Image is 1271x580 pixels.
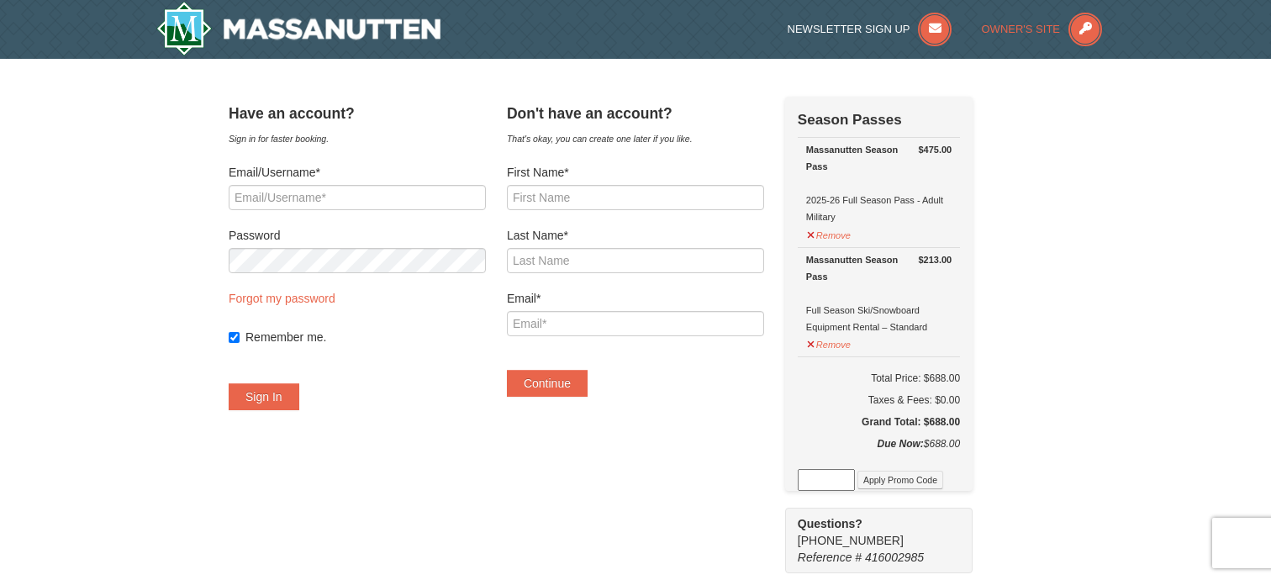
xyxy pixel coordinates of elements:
button: Sign In [229,383,299,410]
span: 416002985 [865,551,924,564]
strong: Questions? [798,517,862,530]
label: Password [229,227,486,244]
h5: Grand Total: $688.00 [798,414,960,430]
input: Last Name [507,248,764,273]
button: Apply Promo Code [857,471,943,489]
button: Remove [806,332,852,353]
h4: Don't have an account? [507,105,764,122]
h6: Total Price: $688.00 [798,370,960,387]
strong: Season Passes [798,112,902,128]
a: Owner's Site [982,23,1103,35]
label: Email/Username* [229,164,486,181]
strong: $213.00 [918,251,952,268]
div: Full Season Ski/Snowboard Equipment Rental – Standard [806,251,952,335]
span: Newsletter Sign Up [788,23,910,35]
a: Massanutten Resort [156,2,440,55]
label: Last Name* [507,227,764,244]
label: Remember me. [245,329,486,345]
div: Massanutten Season Pass [806,251,952,285]
button: Continue [507,370,588,397]
div: That's okay, you can create one later if you like. [507,130,764,147]
a: Forgot my password [229,292,335,305]
div: Taxes & Fees: $0.00 [798,392,960,409]
label: First Name* [507,164,764,181]
input: Email* [507,311,764,336]
span: Reference # [798,551,862,564]
span: [PHONE_NUMBER] [798,515,942,547]
span: Owner's Site [982,23,1061,35]
h4: Have an account? [229,105,486,122]
div: Massanutten Season Pass [806,141,952,175]
div: 2025-26 Full Season Pass - Adult Military [806,141,952,225]
div: Sign in for faster booking. [229,130,486,147]
input: First Name [507,185,764,210]
img: Massanutten Resort Logo [156,2,440,55]
strong: $475.00 [918,141,952,158]
button: Remove [806,223,852,244]
label: Email* [507,290,764,307]
div: $688.00 [798,435,960,469]
input: Email/Username* [229,185,486,210]
a: Newsletter Sign Up [788,23,952,35]
strong: Due Now: [877,438,923,450]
